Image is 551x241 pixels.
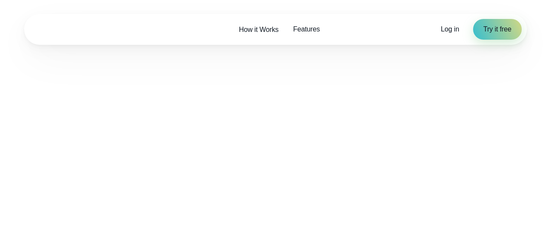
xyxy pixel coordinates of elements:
[473,19,522,40] a: Try it free
[483,24,511,34] span: Try it free
[232,21,286,38] a: How it Works
[293,24,320,34] span: Features
[239,25,279,35] span: How it Works
[441,24,459,34] a: Log in
[441,25,459,33] span: Log in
